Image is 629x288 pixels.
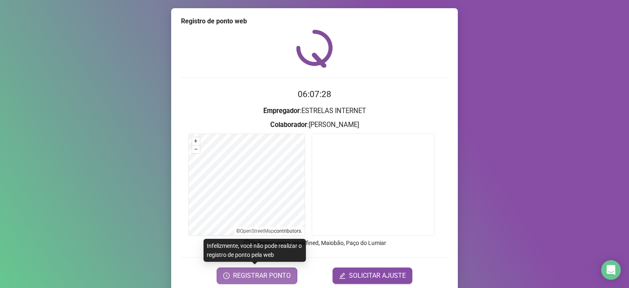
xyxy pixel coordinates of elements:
[270,121,307,129] strong: Colaborador
[181,120,448,130] h3: : [PERSON_NAME]
[296,29,333,68] img: QRPoint
[263,107,300,115] strong: Empregador
[339,272,346,279] span: edit
[181,16,448,26] div: Registro de ponto web
[298,89,331,99] time: 06:07:28
[236,228,302,234] li: © contributors.
[349,271,406,281] span: SOLICITAR AJUSTE
[223,272,230,279] span: clock-circle
[601,260,621,280] div: Open Intercom Messenger
[240,228,274,234] a: OpenStreetMap
[204,239,306,262] div: Infelizmente, você não pode realizar o registro de ponto pela web
[333,268,412,284] button: editSOLICITAR AJUSTE
[217,268,297,284] button: REGISTRAR PONTO
[181,106,448,116] h3: : ESTRELAS INTERNET
[181,238,448,247] p: Endereço aprox. : undefined, Maiobão, Paço do Lumiar
[233,271,291,281] span: REGISTRAR PONTO
[192,145,200,153] button: –
[192,137,200,145] button: +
